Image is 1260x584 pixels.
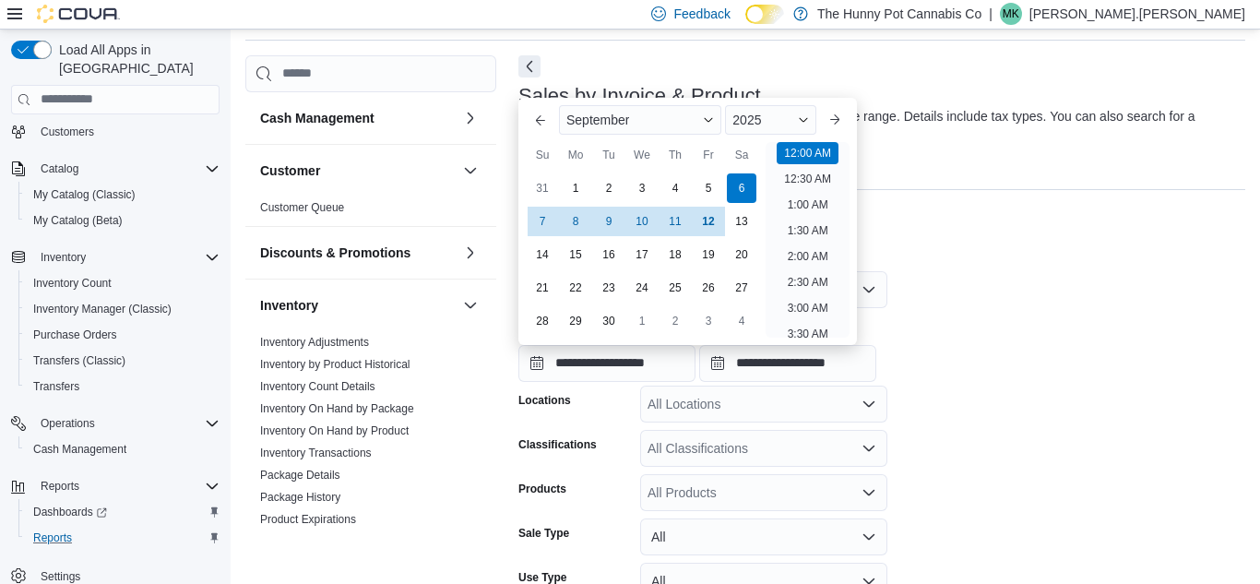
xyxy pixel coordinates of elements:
[26,350,133,372] a: Transfers (Classic)
[627,273,657,303] div: day-24
[4,118,227,145] button: Customers
[260,336,369,349] a: Inventory Adjustments
[260,296,318,315] h3: Inventory
[780,194,836,216] li: 1:00 AM
[727,273,756,303] div: day-27
[260,512,356,527] span: Product Expirations
[1029,3,1245,25] p: [PERSON_NAME].[PERSON_NAME]
[526,172,758,338] div: September, 2025
[26,184,220,206] span: My Catalog (Classic)
[4,244,227,270] button: Inventory
[260,358,410,371] a: Inventory by Product Historical
[245,197,496,226] div: Customer
[26,272,220,294] span: Inventory Count
[745,5,784,24] input: Dark Mode
[627,173,657,203] div: day-3
[660,240,690,269] div: day-18
[528,140,557,170] div: Su
[18,182,227,208] button: My Catalog (Classic)
[26,527,220,549] span: Reports
[566,113,629,127] span: September
[33,158,220,180] span: Catalog
[627,140,657,170] div: We
[260,335,369,350] span: Inventory Adjustments
[561,306,590,336] div: day-29
[33,442,126,457] span: Cash Management
[33,412,102,435] button: Operations
[699,345,876,382] input: Press the down key to open a popover containing a calendar.
[660,173,690,203] div: day-4
[33,120,220,143] span: Customers
[780,271,836,293] li: 2:30 AM
[518,345,695,382] input: Press the down key to enter a popover containing a calendar. Press the escape key to close the po...
[777,168,838,190] li: 12:30 AM
[52,41,220,77] span: Load All Apps in [GEOGRAPHIC_DATA]
[594,273,624,303] div: day-23
[594,173,624,203] div: day-2
[459,294,481,316] button: Inventory
[33,379,79,394] span: Transfers
[260,109,374,127] h3: Cash Management
[518,55,541,77] button: Next
[561,207,590,236] div: day-8
[727,306,756,336] div: day-4
[727,173,756,203] div: day-6
[18,525,227,551] button: Reports
[528,173,557,203] div: day-31
[260,490,340,505] span: Package History
[26,501,220,523] span: Dashboards
[260,513,356,526] a: Product Expirations
[4,156,227,182] button: Catalog
[528,207,557,236] div: day-7
[459,160,481,182] button: Customer
[18,436,227,462] button: Cash Management
[41,479,79,494] span: Reports
[41,125,94,139] span: Customers
[694,140,723,170] div: Fr
[518,482,566,496] label: Products
[260,447,372,459] a: Inventory Transactions
[694,240,723,269] div: day-19
[673,5,730,23] span: Feedback
[260,469,340,482] a: Package Details
[260,491,340,504] a: Package History
[732,113,761,127] span: 2025
[33,276,112,291] span: Inventory Count
[526,105,555,135] button: Previous Month
[18,270,227,296] button: Inventory Count
[780,323,836,345] li: 3:30 AM
[41,250,86,265] span: Inventory
[33,246,93,268] button: Inventory
[518,393,571,408] label: Locations
[4,411,227,436] button: Operations
[33,505,107,519] span: Dashboards
[26,527,79,549] a: Reports
[260,201,344,214] a: Customer Queue
[518,437,597,452] label: Classifications
[862,441,876,456] button: Open list of options
[561,140,590,170] div: Mo
[33,121,101,143] a: Customers
[627,240,657,269] div: day-17
[26,272,119,294] a: Inventory Count
[817,3,981,25] p: The Hunny Pot Cannabis Co
[989,3,993,25] p: |
[694,207,723,236] div: day-12
[18,348,227,374] button: Transfers (Classic)
[594,240,624,269] div: day-16
[26,298,220,320] span: Inventory Manager (Classic)
[260,357,410,372] span: Inventory by Product Historical
[260,380,375,393] a: Inventory Count Details
[594,140,624,170] div: Tu
[26,184,143,206] a: My Catalog (Classic)
[37,5,120,23] img: Cova
[820,105,850,135] button: Next month
[694,173,723,203] div: day-5
[18,374,227,399] button: Transfers
[33,187,136,202] span: My Catalog (Classic)
[528,273,557,303] div: day-21
[260,424,409,437] a: Inventory On Hand by Product
[260,161,320,180] h3: Customer
[725,105,816,135] div: Button. Open the year selector. 2025 is currently selected.
[727,140,756,170] div: Sa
